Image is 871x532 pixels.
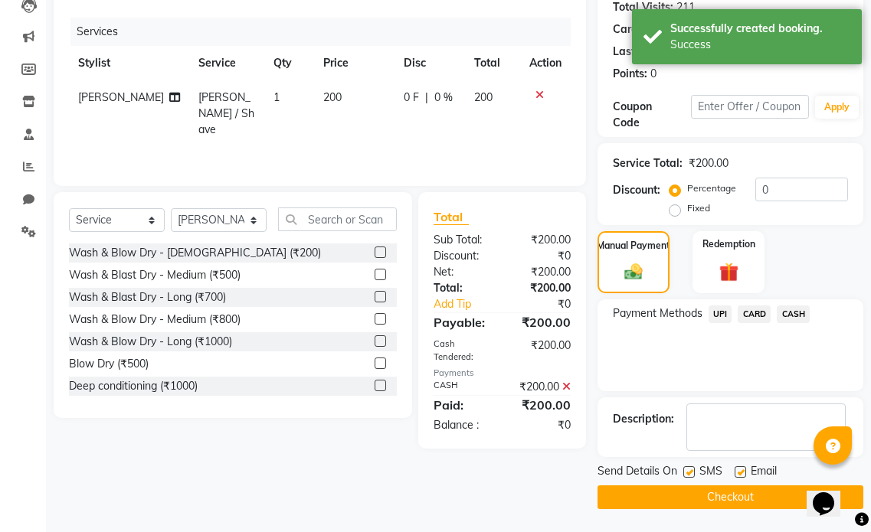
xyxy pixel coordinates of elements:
[502,338,581,364] div: ₹200.00
[69,46,189,80] th: Stylist
[69,378,198,394] div: Deep conditioning (₹1000)
[598,463,677,482] span: Send Details On
[502,379,581,395] div: ₹200.00
[422,379,502,395] div: CASH
[709,305,732,323] span: UPI
[613,66,647,82] div: Points:
[69,289,226,305] div: Wash & Blast Dry - Long (₹700)
[422,417,502,433] div: Balance :
[613,155,683,171] div: Service Total:
[687,181,736,195] label: Percentage
[670,21,850,37] div: Successfully created booking.
[314,46,394,80] th: Price
[613,99,691,131] div: Coupon Code
[395,46,465,80] th: Disc
[502,280,581,296] div: ₹200.00
[807,471,856,517] iframe: chat widget
[434,367,571,380] div: Payments
[422,232,502,248] div: Sub Total:
[422,248,502,264] div: Discount:
[613,182,660,198] div: Discount:
[425,90,428,106] span: |
[434,209,469,225] span: Total
[815,96,859,119] button: Apply
[689,155,729,171] div: ₹200.00
[69,267,241,283] div: Wash & Blast Dry - Medium (₹500)
[69,356,149,372] div: Blow Dry (₹500)
[273,90,280,104] span: 1
[434,90,453,106] span: 0 %
[502,264,581,280] div: ₹200.00
[465,46,520,80] th: Total
[323,90,342,104] span: 200
[278,207,397,231] input: Search or Scan
[502,248,581,264] div: ₹0
[751,463,777,482] span: Email
[422,338,502,364] div: Cash Tendered:
[613,305,702,321] span: Payment Methods
[502,232,581,248] div: ₹200.00
[650,66,657,82] div: 0
[502,396,581,414] div: ₹200.00
[198,90,254,136] span: [PERSON_NAME] / Shave
[264,46,314,80] th: Qty
[70,18,582,46] div: Services
[520,46,571,80] th: Action
[777,305,810,323] span: CASH
[613,44,664,60] div: Last Visit:
[69,312,241,328] div: Wash & Blow Dry - Medium (₹800)
[691,95,809,119] input: Enter Offer / Coupon Code
[516,296,582,312] div: ₹0
[69,245,321,261] div: Wash & Blow Dry - [DEMOGRAPHIC_DATA] (₹200)
[189,46,264,80] th: Service
[474,90,493,104] span: 200
[404,90,419,106] span: 0 F
[670,37,850,53] div: Success
[422,280,502,296] div: Total:
[613,21,676,38] div: Card on file:
[687,201,710,215] label: Fixed
[598,485,863,509] button: Checkout
[69,334,232,350] div: Wash & Blow Dry - Long (₹1000)
[713,260,745,284] img: _gift.svg
[422,396,502,414] div: Paid:
[699,463,722,482] span: SMS
[78,90,164,104] span: [PERSON_NAME]
[702,237,755,251] label: Redemption
[597,239,670,253] label: Manual Payment
[422,264,502,280] div: Net:
[619,262,648,282] img: _cash.svg
[422,313,502,331] div: Payable:
[502,417,581,433] div: ₹0
[613,411,674,427] div: Description:
[422,296,516,312] a: Add Tip
[502,313,581,331] div: ₹200.00
[738,305,771,323] span: CARD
